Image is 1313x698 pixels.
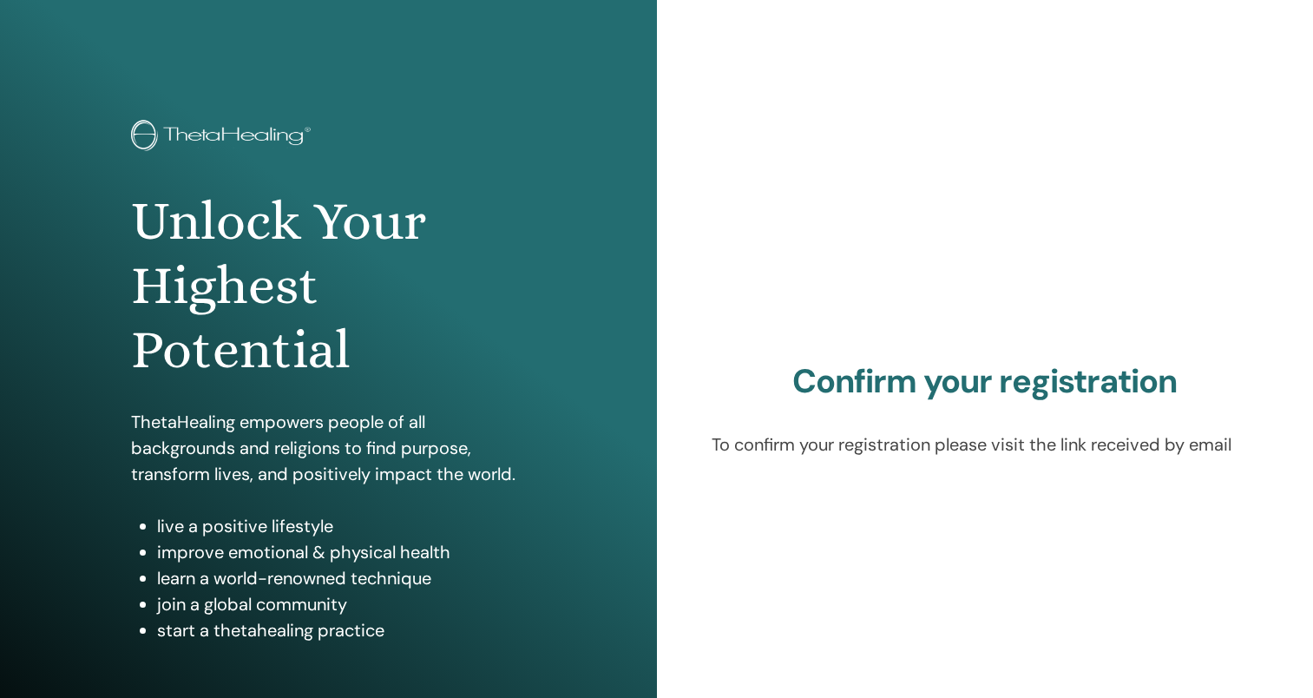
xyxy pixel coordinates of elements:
li: improve emotional & physical health [157,539,525,565]
h1: Unlock Your Highest Potential [131,189,525,383]
h2: Confirm your registration [712,362,1259,402]
li: join a global community [157,591,525,617]
li: live a positive lifestyle [157,513,525,539]
p: ThetaHealing empowers people of all backgrounds and religions to find purpose, transform lives, a... [131,409,525,487]
li: start a thetahealing practice [157,617,525,643]
p: To confirm your registration please visit the link received by email [712,431,1259,458]
li: learn a world-renowned technique [157,565,525,591]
